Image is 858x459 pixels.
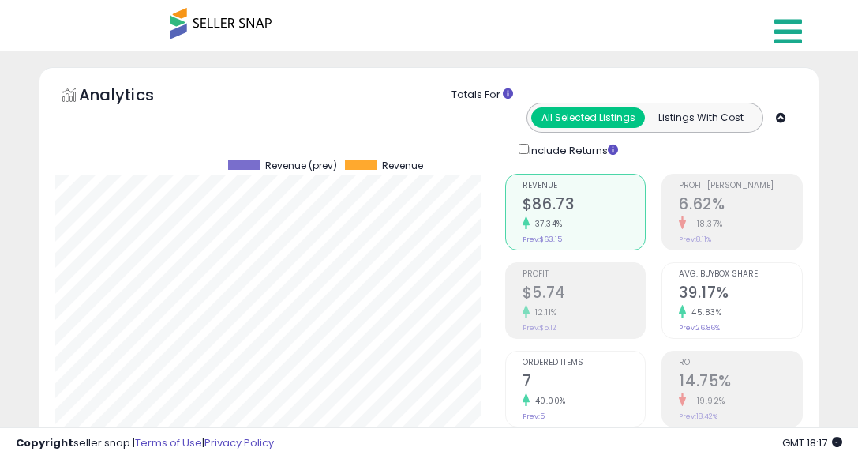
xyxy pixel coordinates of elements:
[16,435,73,450] strong: Copyright
[679,270,802,279] span: Avg. Buybox Share
[531,107,645,128] button: All Selected Listings
[523,284,646,305] h2: $5.74
[204,435,274,450] a: Privacy Policy
[523,372,646,393] h2: 7
[135,435,202,450] a: Terms of Use
[686,218,723,230] small: -18.37%
[523,195,646,216] h2: $86.73
[686,307,721,318] small: 45.83%
[679,195,802,216] h2: 6.62%
[679,323,720,333] small: Prev: 26.86%
[644,107,758,128] button: Listings With Cost
[382,160,423,171] span: Revenue
[530,307,557,318] small: 12.11%
[679,284,802,305] h2: 39.17%
[679,412,717,421] small: Prev: 18.42%
[16,436,274,451] div: seller snap | |
[451,88,807,103] div: Totals For
[523,359,646,367] span: Ordered Items
[679,359,802,367] span: ROI
[523,323,556,333] small: Prev: $5.12
[679,182,802,190] span: Profit [PERSON_NAME]
[523,412,545,421] small: Prev: 5
[523,182,646,190] span: Revenue
[523,270,646,279] span: Profit
[686,395,725,407] small: -19.92%
[782,435,842,450] span: 2025-09-7 18:17 GMT
[530,395,566,407] small: 40.00%
[265,160,337,171] span: Revenue (prev)
[679,372,802,393] h2: 14.75%
[79,84,185,110] h5: Analytics
[523,235,562,244] small: Prev: $63.15
[507,141,637,159] div: Include Returns
[530,218,563,230] small: 37.34%
[679,235,711,244] small: Prev: 8.11%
